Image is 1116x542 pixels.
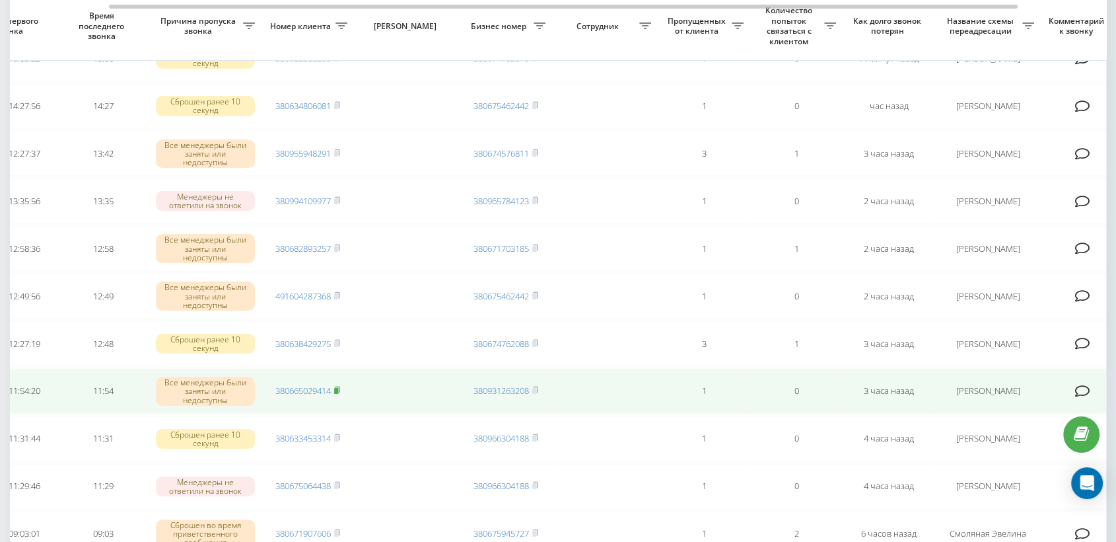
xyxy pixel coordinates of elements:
td: 11:29 [57,464,149,509]
span: Время последнего звонка [67,11,139,42]
td: [PERSON_NAME] [935,274,1041,319]
td: 4 часа назад [843,464,935,509]
td: 1 [750,131,843,176]
a: 380633453314 [275,432,331,444]
span: [PERSON_NAME] [365,21,448,32]
td: 0 [750,369,843,414]
td: 1 [658,226,750,271]
td: 0 [750,416,843,461]
div: Сброшен ранее 10 секунд [156,429,255,449]
td: 2 часа назад [843,178,935,223]
td: [PERSON_NAME] [935,321,1041,366]
td: 3 часа назад [843,131,935,176]
span: Комментарий к звонку [1047,16,1108,36]
div: Все менеджеры были заняты или недоступны [156,377,255,406]
a: 380674762088 [473,338,529,350]
td: 0 [750,464,843,509]
td: 3 часа назад [843,369,935,414]
a: 380674576811 [473,147,529,159]
td: 11:31 [57,416,149,461]
td: [PERSON_NAME] [935,226,1041,271]
td: 2 часа назад [843,226,935,271]
td: 0 [750,178,843,223]
a: 380965784123 [473,195,529,207]
td: [PERSON_NAME] [935,84,1041,129]
td: 1 [658,416,750,461]
td: 11:54 [57,369,149,414]
div: Все менеджеры были заняты или недоступны [156,139,255,169]
td: 3 [658,131,750,176]
td: [PERSON_NAME] [935,464,1041,509]
div: Все менеджеры были заняты или недоступны [156,234,255,263]
a: 380675462442 [473,290,529,302]
span: Пропущенных от клиента [664,16,732,36]
span: Бизнес номер [466,21,534,32]
div: Все менеджеры были заняты или недоступны [156,282,255,311]
a: 380675462442 [473,100,529,112]
a: 380634806081 [275,100,331,112]
td: 3 часа назад [843,321,935,366]
a: 380955948291 [275,147,331,159]
span: Причина пропуска звонка [156,16,243,36]
td: 2 часа назад [843,274,935,319]
a: 380966304188 [473,432,529,444]
span: Сотрудник [559,21,639,32]
td: 12:49 [57,274,149,319]
td: 4 часа назад [843,416,935,461]
span: Название схемы переадресации [942,16,1022,36]
div: Менеджеры не ответили на звонок [156,191,255,211]
td: 13:35 [57,178,149,223]
a: 380671703185 [473,243,529,254]
a: 491604287368 [275,290,331,302]
a: 380966304188 [473,480,529,492]
td: 1 [658,464,750,509]
td: 14:27 [57,84,149,129]
a: 380994109977 [275,195,331,207]
span: Как долго звонок потерян [853,16,924,36]
div: Сброшен ранее 10 секунд [156,96,255,116]
a: 380682893257 [275,243,331,254]
td: 1 [658,274,750,319]
a: 380665029414 [275,385,331,397]
td: 1 [750,321,843,366]
td: [PERSON_NAME] [935,416,1041,461]
a: 380931263208 [473,385,529,397]
td: 13:42 [57,131,149,176]
td: [PERSON_NAME] [935,131,1041,176]
td: 3 [658,321,750,366]
td: 12:48 [57,321,149,366]
td: час назад [843,84,935,129]
div: Open Intercom Messenger [1071,467,1103,499]
td: 12:58 [57,226,149,271]
span: Номер клиента [268,21,335,32]
td: 1 [658,178,750,223]
td: [PERSON_NAME] [935,178,1041,223]
td: [PERSON_NAME] [935,369,1041,414]
div: Сброшен ранее 10 секунд [156,334,255,354]
td: 0 [750,274,843,319]
a: 380638429275 [275,338,331,350]
td: 1 [658,84,750,129]
a: 380675945727 [473,527,529,539]
td: 0 [750,84,843,129]
span: Количество попыток связаться с клиентом [757,5,824,46]
a: 380671907606 [275,527,331,539]
td: 1 [750,226,843,271]
div: Менеджеры не ответили на звонок [156,477,255,496]
td: 1 [658,369,750,414]
a: 380675064438 [275,480,331,492]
